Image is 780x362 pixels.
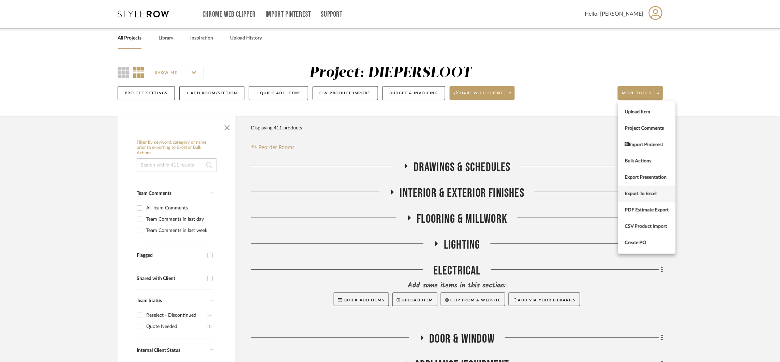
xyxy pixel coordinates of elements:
span: Bulk Actions [625,158,669,164]
span: Export To Excel [625,191,669,197]
span: Project Comments [625,126,669,131]
span: Import Pinterest [625,142,669,148]
span: Upload Item [625,109,669,115]
span: Create PO [625,240,669,246]
span: Export Presentation [625,175,669,180]
span: CSV Product Import [625,224,669,230]
span: PDF Estimate Export [625,207,669,213]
